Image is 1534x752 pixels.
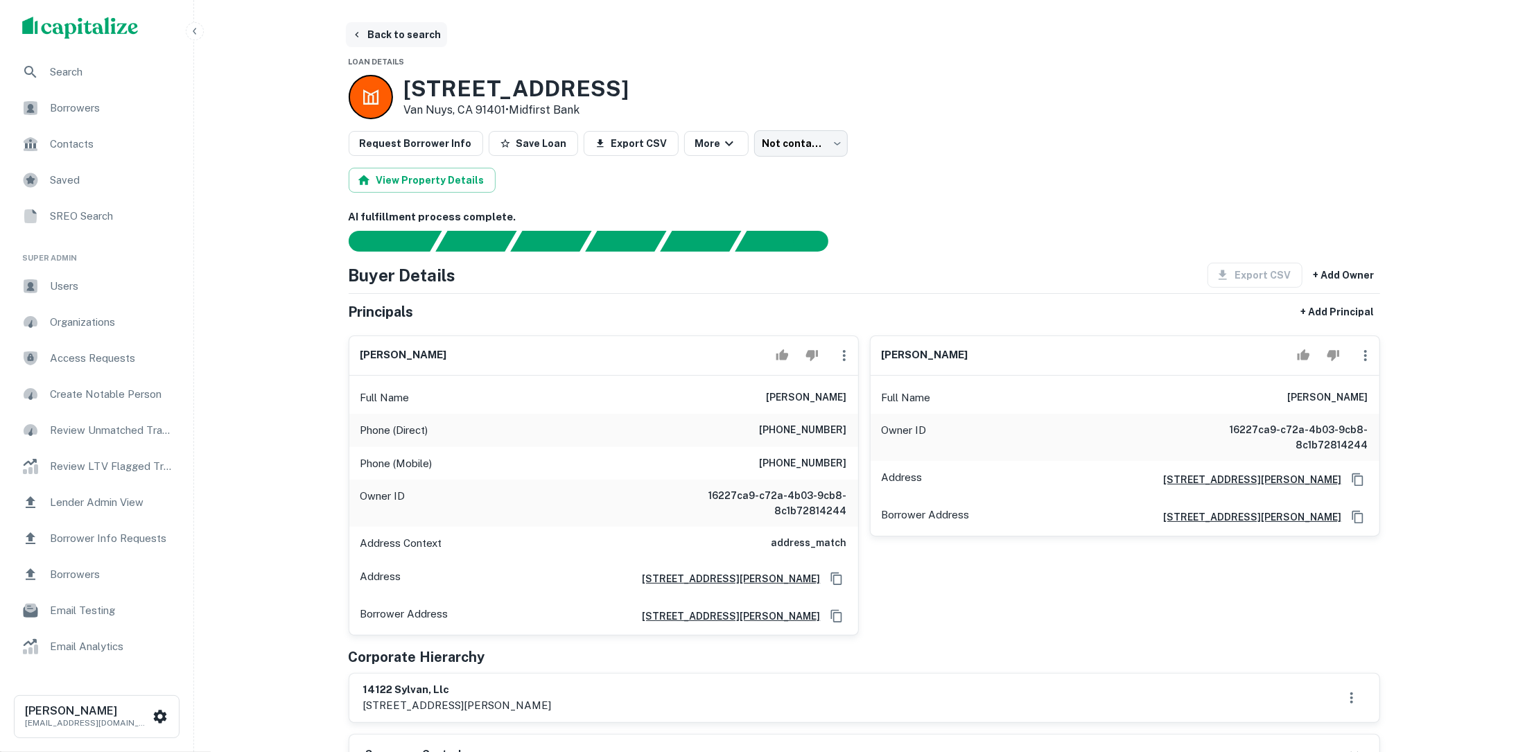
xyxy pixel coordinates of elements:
[50,208,174,225] span: SREO Search
[363,682,552,698] h6: 14122 sylvan, llc
[363,697,552,714] p: [STREET_ADDRESS][PERSON_NAME]
[1321,342,1345,369] button: Reject
[50,494,174,511] span: Lender Admin View
[50,530,174,547] span: Borrower Info Requests
[754,130,848,157] div: Not contacted
[349,131,483,156] button: Request Borrower Info
[11,522,182,555] a: Borrower Info Requests
[826,568,847,589] button: Copy Address
[50,638,174,655] span: Email Analytics
[631,609,821,624] a: [STREET_ADDRESS][PERSON_NAME]
[585,231,666,252] div: Principals found, AI now looking for contact information...
[1153,509,1342,525] a: [STREET_ADDRESS][PERSON_NAME]
[11,450,182,483] a: Review LTV Flagged Transactions
[360,606,448,627] p: Borrower Address
[11,378,182,411] a: Create Notable Person
[349,263,456,288] h4: Buyer Details
[1308,263,1380,288] button: + Add Owner
[760,422,847,439] h6: [PHONE_NUMBER]
[11,236,182,270] li: Super Admin
[1465,641,1534,708] iframe: Chat Widget
[800,342,824,369] button: Reject
[1288,390,1368,406] h6: [PERSON_NAME]
[360,568,401,589] p: Address
[11,594,182,627] a: Email Testing
[50,566,174,583] span: Borrowers
[510,231,591,252] div: Documents found, AI parsing details...
[11,630,182,663] a: Email Analytics
[25,706,150,717] h6: [PERSON_NAME]
[360,422,428,439] p: Phone (Direct)
[11,200,182,233] a: SREO Search
[50,64,174,80] span: Search
[660,231,741,252] div: Principals found, still searching for contact information. This may take time...
[1202,422,1368,453] h6: 16227ca9-c72a-4b03-9cb8-8c1b72814244
[360,390,410,406] p: Full Name
[349,647,485,667] h5: Corporate Hierarchy
[349,301,414,322] h5: Principals
[50,100,174,116] span: Borrowers
[404,76,629,102] h3: [STREET_ADDRESS]
[684,131,749,156] button: More
[770,342,794,369] button: Accept
[50,386,174,403] span: Create Notable Person
[11,91,182,125] a: Borrowers
[22,17,139,39] img: capitalize-logo.png
[11,342,182,375] a: Access Requests
[681,488,847,518] h6: 16227ca9-c72a-4b03-9cb8-8c1b72814244
[882,507,970,527] p: Borrower Address
[882,422,927,453] p: Owner ID
[772,535,847,552] h6: address_match
[11,486,182,519] a: Lender Admin View
[509,103,580,116] a: Midfirst Bank
[50,458,174,475] span: Review LTV Flagged Transactions
[11,558,182,591] a: Borrowers
[735,231,845,252] div: AI fulfillment process complete.
[332,231,436,252] div: Sending borrower request to AI...
[50,602,174,619] span: Email Testing
[584,131,679,156] button: Export CSV
[826,606,847,627] button: Copy Address
[360,535,442,552] p: Address Context
[349,58,405,66] span: Loan Details
[404,102,629,119] p: Van Nuys, CA 91401 •
[50,422,174,439] span: Review Unmatched Transactions
[11,270,182,303] div: Users
[882,390,931,406] p: Full Name
[50,350,174,367] span: Access Requests
[50,136,174,152] span: Contacts
[50,278,174,295] span: Users
[25,717,150,729] p: [EMAIL_ADDRESS][DOMAIN_NAME]
[767,390,847,406] h6: [PERSON_NAME]
[1348,469,1368,490] button: Copy Address
[1153,472,1342,487] a: [STREET_ADDRESS][PERSON_NAME]
[50,172,174,189] span: Saved
[882,469,923,490] p: Address
[11,414,182,447] a: Review Unmatched Transactions
[1291,342,1316,369] button: Accept
[11,306,182,339] a: Organizations
[360,488,406,518] p: Owner ID
[760,455,847,472] h6: [PHONE_NUMBER]
[349,209,1380,225] h6: AI fulfillment process complete.
[11,55,182,89] a: Search
[631,571,821,586] a: [STREET_ADDRESS][PERSON_NAME]
[360,455,433,472] p: Phone (Mobile)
